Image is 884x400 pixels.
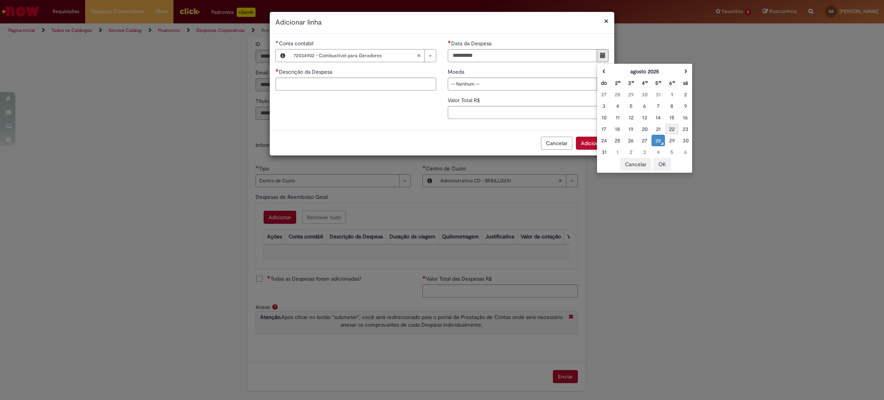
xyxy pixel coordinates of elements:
[613,148,622,156] div: 01 September 2025 Monday
[597,66,610,77] th: Mês anterior
[611,77,624,89] th: Segunda-feira
[448,97,482,104] span: Valor Total R$
[667,137,676,144] div: 29 August 2025 Friday
[626,91,636,98] div: 29 July 2025 Tuesday
[448,49,597,62] input: Data da Despesa
[613,114,622,121] div: 11 August 2025 Monday
[413,50,424,62] abbr: Limpar campo Conta contábil
[604,17,609,25] button: Fechar modal
[626,148,636,156] div: 02 September 2025 Tuesday
[653,137,663,144] div: O seletor de data foi aberto.28 August 2025 Thursday
[599,137,609,144] div: 24 August 2025 Sunday
[613,91,622,98] div: 28 July 2025 Monday
[651,77,665,89] th: Quinta-feira
[679,66,692,77] th: Próximo mês
[640,137,650,144] div: 27 August 2025 Wednesday
[640,125,650,133] div: 20 August 2025 Wednesday
[638,77,651,89] th: Quarta-feira
[653,91,663,98] div: 31 July 2025 Thursday
[681,114,690,121] div: 16 August 2025 Saturday
[653,158,671,171] button: OK
[681,102,690,110] div: 09 August 2025 Saturday
[448,68,466,75] span: Moeda
[275,78,436,91] input: Descrição da Despesa
[613,125,622,133] div: 18 August 2025 Monday
[541,137,572,150] button: Cancelar
[667,102,676,110] div: 08 August 2025 Friday
[667,114,676,121] div: 15 August 2025 Friday
[611,66,679,77] th: agosto 2025. Alternar mês
[599,91,609,98] div: 27 July 2025 Sunday
[667,148,676,156] div: 05 September 2025 Friday
[626,114,636,121] div: 12 August 2025 Tuesday
[597,63,693,173] div: Escolher data
[276,50,290,62] button: Conta contábil, Visualizar este registro 72034902 - Combustível para Geradores
[681,137,690,144] div: 30 August 2025 Saturday
[451,78,593,90] span: -- Nenhum --
[667,91,676,98] div: 01 August 2025 Friday
[597,77,610,89] th: Domingo
[640,114,650,121] div: 13 August 2025 Wednesday
[626,125,636,133] div: 19 August 2025 Tuesday
[626,102,636,110] div: 05 August 2025 Tuesday
[653,102,663,110] div: 07 August 2025 Thursday
[640,91,650,98] div: 30 July 2025 Wednesday
[279,68,334,75] span: Descrição da Despesa
[640,102,650,110] div: 06 August 2025 Wednesday
[599,114,609,121] div: 10 August 2025 Sunday
[279,40,315,47] span: Necessários - Conta contábil
[599,125,609,133] div: 17 August 2025 Sunday
[681,91,690,98] div: 02 August 2025 Saturday
[653,125,663,133] div: 21 August 2025 Thursday
[653,114,663,121] div: 14 August 2025 Thursday
[626,137,636,144] div: 26 August 2025 Tuesday
[613,137,622,144] div: 25 August 2025 Monday
[275,18,609,28] h2: Adicionar linha
[294,50,417,62] span: 72034902 - Combustível para Geradores
[599,102,609,110] div: 03 August 2025 Sunday
[681,148,690,156] div: 06 September 2025 Saturday
[653,148,663,156] div: 04 September 2025 Thursday
[275,40,279,43] span: Obrigatório Preenchido
[576,137,609,150] button: Adicionar
[275,69,279,72] span: Necessários
[290,50,436,62] a: 72034902 - Combustível para GeradoresLimpar campo Conta contábil
[620,158,651,171] button: Cancelar
[681,125,690,133] div: 23 August 2025 Saturday
[679,77,692,89] th: Sábado
[599,148,609,156] div: 31 August 2025 Sunday
[448,40,451,43] span: Necessários
[665,77,678,89] th: Sexta-feira
[451,40,493,47] span: Data da Despesa
[613,102,622,110] div: 04 August 2025 Monday
[624,77,638,89] th: Terça-feira
[448,106,609,119] input: Valor Total R$
[640,148,650,156] div: 03 September 2025 Wednesday
[667,125,676,133] div: 22 August 2025 Friday
[597,49,609,62] button: Mostrar calendário para Data da Despesa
